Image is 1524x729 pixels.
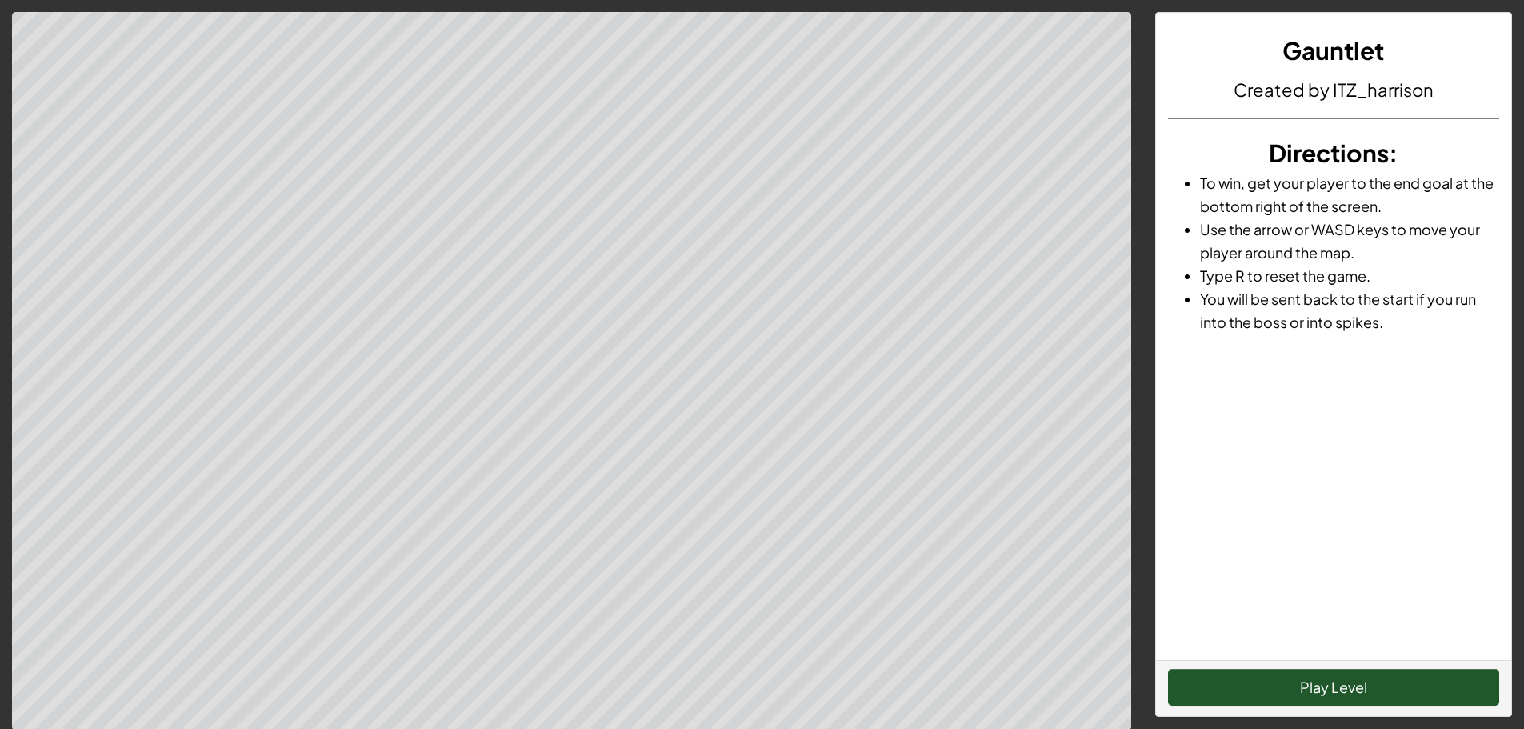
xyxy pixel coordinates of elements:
button: Play Level [1168,669,1499,706]
li: You will be sent back to the start if you run into the boss or into spikes. [1200,287,1499,334]
li: Type R to reset the game. [1200,264,1499,287]
span: Directions [1269,138,1389,168]
h3: : [1168,135,1499,171]
li: Use the arrow or WASD keys to move your player around the map. [1200,218,1499,264]
h4: Created by ITZ_harrison [1168,77,1499,102]
h3: Gauntlet [1168,33,1499,69]
li: To win, get your player to the end goal at the bottom right of the screen. [1200,171,1499,218]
